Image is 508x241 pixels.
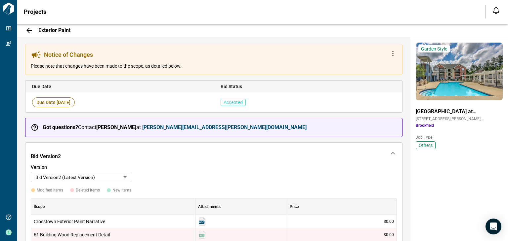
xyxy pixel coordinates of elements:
[96,124,136,130] strong: [PERSON_NAME]
[35,175,95,180] span: Bid Version 2 (Latest Version)
[221,99,246,106] span: Accepted
[287,198,397,215] div: Price
[198,231,206,239] img: Buildings 61 Wood Replacement.xlsx
[486,219,501,234] div: Open Intercom Messenger
[384,232,394,237] span: $0.00
[198,204,221,209] span: Attachments
[31,63,182,69] span: Please note that changes have been made to the scope, as detailed below.
[419,142,433,149] span: Others
[491,5,501,16] button: Open notification feed
[290,198,299,215] div: Price
[31,153,61,160] span: Bid Version 2
[416,135,503,140] span: Job Type
[25,143,402,164] div: Bid Version2
[43,124,78,130] strong: Got questions?
[416,108,503,115] span: [GEOGRAPHIC_DATA] at [GEOGRAPHIC_DATA]
[24,9,46,15] span: Projects
[76,188,100,193] span: Deleted items
[416,116,503,121] span: [STREET_ADDRESS][PERSON_NAME] , [GEOGRAPHIC_DATA] , NC
[142,124,307,130] a: [PERSON_NAME][EMAIL_ADDRESS][PERSON_NAME][DOMAIN_NAME]
[34,218,192,225] span: Crosstown Exterior Paint Narrative
[38,27,70,34] span: Exterior Paint
[31,164,397,170] span: Version
[198,218,206,225] img: Crosstown at Chapel Hill Ext. Paint Narrative.docx
[32,83,207,90] span: Due Date
[416,123,503,128] span: Brookfield
[31,198,195,215] div: Scope
[34,231,192,238] span: 61 Building Wood Replacement Detail
[37,188,63,193] span: Modified Items
[221,83,396,90] span: Bid Status
[32,97,75,107] span: Due Date [DATE]
[386,50,397,60] button: more
[44,52,93,58] span: Notice of Changes
[416,43,503,100] img: property-asset
[112,188,131,193] span: New items
[34,198,45,215] div: Scope
[43,124,307,131] span: Contact at
[384,219,394,224] span: $0.00
[421,46,447,52] span: Garden Style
